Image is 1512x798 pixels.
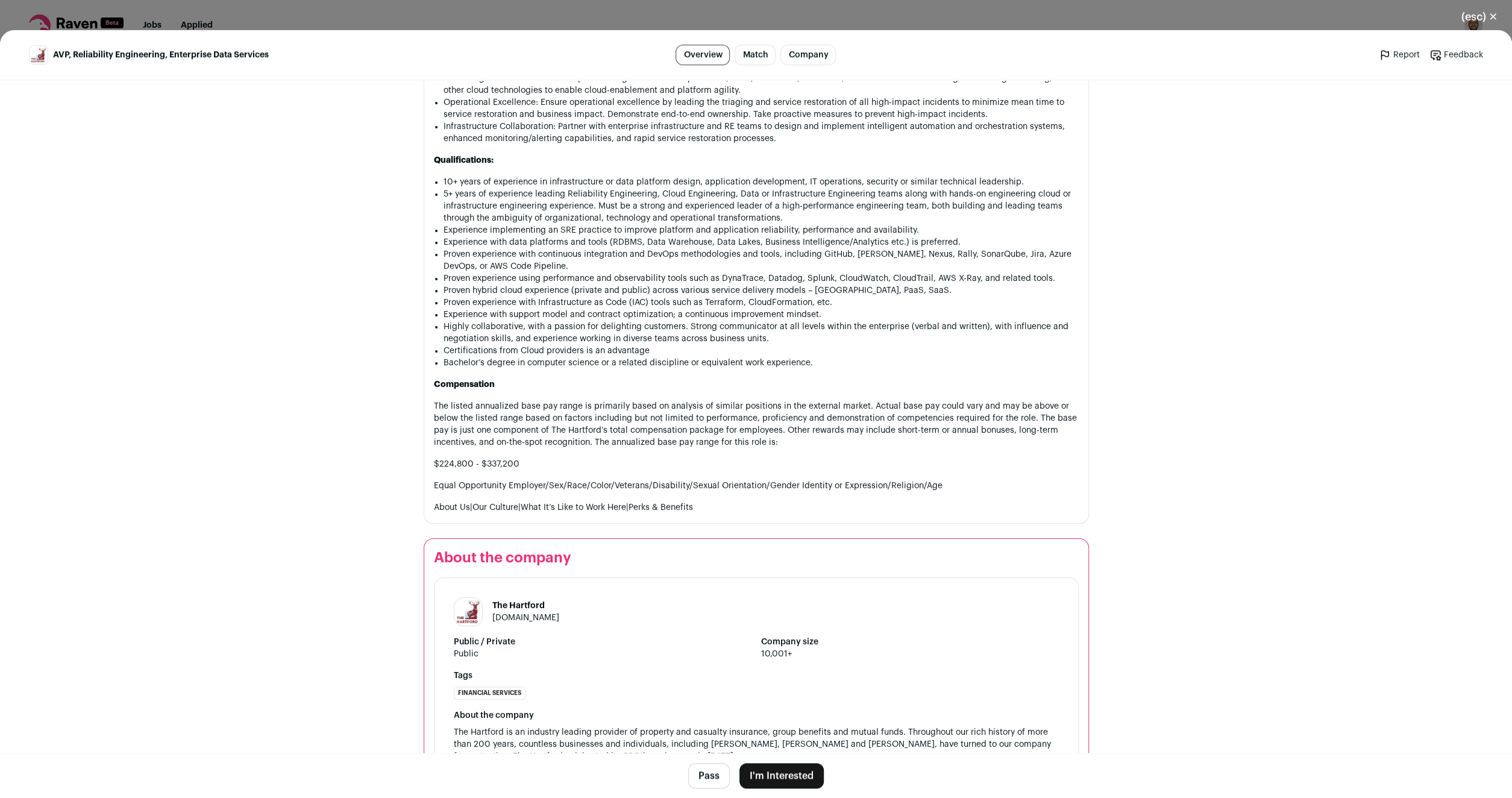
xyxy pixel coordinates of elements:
img: 74be62612a2014b156983777a6ae6ff8b84916f922b81076b8914a3dd4286daf.jpg [454,598,482,626]
li: Infrastructure Collaboration: Partner with enterprise infrastructure and RE teams to design and i... [444,121,1079,145]
button: Pass [688,763,730,788]
li: 5+ years of experience leading Reliability Engineering, Cloud Engineering, Data or Infrastructure... [444,188,1079,224]
li: Financial Services [454,686,525,700]
strong: Company size [761,636,1059,648]
button: Close modal [1447,4,1512,30]
a: Our Culture [472,503,518,512]
li: Proven experience with Infrastructure as Code (IAC) tools such as Terraform, CloudFormation, etc. [444,297,1079,309]
p: The listed annualized base pay range is primarily based on analysis of similar positions in the e... [434,400,1079,448]
li: Proven experience using performance and observability tools such as DynaTrace, Datadog, Splunk, C... [444,272,1079,284]
a: Company [780,45,836,65]
a: Perks & Benefits [629,503,693,512]
span: The Hartford is an industry leading provider of property and casualty insurance, group benefits a... [454,728,1053,761]
li: Operational Excellence: Ensure operational excellence by leading the triaging and service restora... [444,96,1079,121]
h2: About the company [434,548,1079,568]
a: Feedback [1429,49,1483,61]
li: Experience with support model and contract optimization; a continuous improvement mindset. [444,309,1079,321]
strong: Tags [454,670,1059,682]
strong: Compensation [434,380,495,389]
li: Proven experience with continuous integration and DevOps methodologies and tools, including GitHu... [444,248,1079,272]
li: Proven hybrid cloud experience (private and public) across various service delivery models – [GEO... [444,284,1079,297]
li: Experience implementing an SRE practice to improve platform and application reliability, performa... [444,224,1079,236]
span: AVP, Reliability Engineering, Enterprise Data Services [53,49,269,61]
button: I'm Interested [739,763,824,788]
span: 10,001+ [761,648,1059,660]
img: 74be62612a2014b156983777a6ae6ff8b84916f922b81076b8914a3dd4286daf.jpg [30,46,48,64]
li: Cloud Migration: Assist with data product migration to cloud platforms, PaaS, containers, serverl... [444,72,1079,96]
div: About the company [454,709,1059,721]
a: [DOMAIN_NAME] [492,614,559,622]
a: Overview [676,45,730,65]
strong: Public / Private [454,636,751,648]
li: Certifications from Cloud providers is an advantage [444,345,1079,357]
li: 10+ years of experience in infrastructure or data platform design, application development, IT op... [444,176,1079,188]
p: $224,800 - $337,200 [434,458,1079,470]
span: Public [454,648,751,660]
li: Highly collaborative, with a passion for delighting customers. Strong communicator at all levels ... [444,321,1079,345]
p: Equal Opportunity Employer/Sex/Race/Color/Veterans/Disability/Sexual Orientation/Gender Identity ... [434,480,1079,492]
a: About Us [434,503,470,512]
a: Match [735,45,776,65]
a: Report [1379,49,1420,61]
strong: Qualifications: [434,156,494,165]
h1: The Hartford [492,600,559,612]
li: Experience with data platforms and tools (RDBMS, Data Warehouse, Data Lakes, Business Intelligenc... [444,236,1079,248]
a: What It’s Like to Work Here [521,503,626,512]
p: | | | [434,501,1079,514]
li: Bachelor’s degree in computer science or a related discipline or equivalent work experience. [444,357,1079,369]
